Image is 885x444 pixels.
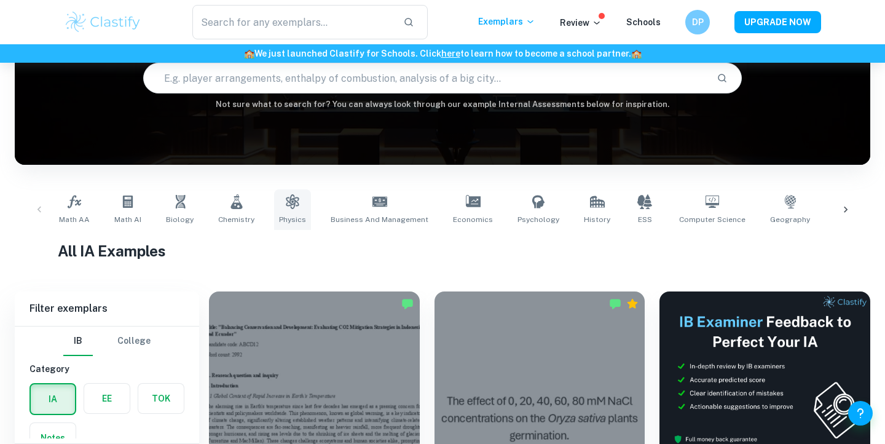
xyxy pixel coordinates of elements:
button: Search [712,68,733,89]
button: EE [84,384,130,413]
span: Psychology [517,214,559,225]
input: Search for any exemplars... [192,5,393,39]
span: Geography [770,214,810,225]
div: Premium [626,298,639,310]
span: ESS [638,214,652,225]
span: Business and Management [331,214,428,225]
button: UPGRADE NOW [734,11,821,33]
button: IA [31,384,75,414]
img: Clastify logo [64,10,142,34]
span: Computer Science [679,214,745,225]
a: Schools [626,17,661,27]
span: Physics [279,214,306,225]
span: Chemistry [218,214,254,225]
span: 🏫 [244,49,254,58]
h1: All IA Examples [58,240,828,262]
button: College [117,327,151,356]
button: Help and Feedback [848,401,873,426]
span: Biology [166,214,194,225]
span: Economics [453,214,493,225]
button: DP [685,10,710,34]
p: Exemplars [478,15,535,28]
h6: Category [29,362,184,376]
button: TOK [138,384,184,413]
button: IB [63,327,93,356]
div: Filter type choice [63,327,151,356]
p: Review [560,16,602,30]
span: Math AA [59,214,90,225]
img: Marked [609,298,621,310]
span: History [584,214,610,225]
h6: Filter exemplars [15,291,199,326]
span: 🏫 [631,49,642,58]
h6: DP [691,15,705,29]
a: here [441,49,460,58]
h6: Not sure what to search for? You can always look through our example Internal Assessments below f... [15,98,870,111]
img: Marked [401,298,414,310]
input: E.g. player arrangements, enthalpy of combustion, analysis of a big city... [144,61,707,95]
span: Math AI [114,214,141,225]
h6: We just launched Clastify for Schools. Click to learn how to become a school partner. [2,47,883,60]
